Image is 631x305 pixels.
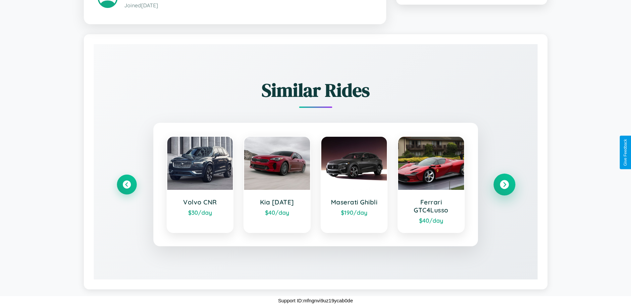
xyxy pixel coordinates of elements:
p: Joined [DATE] [124,1,372,10]
p: Support ID: mfngnvi9uz19ycab0de [278,296,353,305]
h3: Volvo CNR [174,198,227,206]
a: Volvo CNR$30/day [167,136,234,233]
div: $ 40 /day [405,217,457,224]
div: Give Feedback [623,139,628,166]
h3: Kia [DATE] [251,198,303,206]
h3: Ferrari GTC4Lusso [405,198,457,214]
h3: Maserati Ghibli [328,198,381,206]
div: $ 30 /day [174,209,227,216]
h2: Similar Rides [117,77,514,103]
div: $ 190 /day [328,209,381,216]
a: Ferrari GTC4Lusso$40/day [397,136,465,233]
a: Maserati Ghibli$190/day [321,136,388,233]
a: Kia [DATE]$40/day [243,136,311,233]
div: $ 40 /day [251,209,303,216]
